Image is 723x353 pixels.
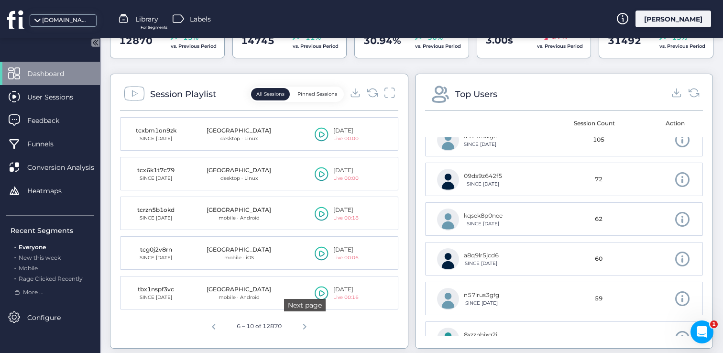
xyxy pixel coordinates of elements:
[464,260,499,267] div: SINCE [DATE]
[635,11,711,27] div: [PERSON_NAME]
[233,318,285,335] div: 6 – 10 of 12870
[464,299,499,307] div: SINCE [DATE]
[207,245,271,254] div: [GEOGRAPHIC_DATA]
[132,126,180,135] div: tcxbm1on9zk
[132,254,180,262] div: SINCE [DATE]
[292,88,342,100] button: Pinned Sessions
[27,139,68,149] span: Funnels
[207,254,271,262] div: mobile · iOS
[595,334,602,343] span: 48
[595,294,602,303] span: 59
[11,225,94,236] div: Recent Segments
[295,316,314,335] button: Next page
[23,288,44,297] span: More ...
[27,115,74,126] span: Feedback
[19,265,38,272] span: Mobile
[132,175,180,182] div: SINCE [DATE]
[14,273,16,282] span: .
[141,24,167,31] span: For Segments
[207,166,271,175] div: [GEOGRAPHIC_DATA]
[207,135,271,143] div: desktop · Linux
[293,43,339,49] span: vs. Previous Period
[14,242,16,251] span: .
[464,172,502,181] div: 09ds9z642f5
[464,180,502,188] div: SINCE [DATE]
[132,135,180,143] div: SINCE [DATE]
[333,175,359,182] div: Live 00:00
[464,331,497,340] div: 8xzznhixg2j
[241,33,274,48] span: 14745
[207,214,271,222] div: mobile · Android
[27,186,76,196] span: Heatmaps
[363,33,401,48] span: 30.94%
[132,285,180,294] div: tbx1nspf3vc
[595,254,602,264] span: 60
[333,254,359,262] div: Live 00:06
[171,43,217,49] span: vs. Previous Period
[284,299,326,311] div: Next page
[19,254,61,261] span: New this week
[333,135,359,143] div: Live 00:00
[207,206,271,215] div: [GEOGRAPHIC_DATA]
[710,320,718,328] span: 1
[628,110,696,137] mat-header-cell: Action
[132,214,180,222] div: SINCE [DATE]
[27,162,109,173] span: Conversion Analysis
[27,312,75,323] span: Configure
[485,33,513,48] span: 3.00s
[333,285,359,294] div: [DATE]
[464,291,499,300] div: n57lrus3gfg
[19,275,83,282] span: Rage Clicked Recently
[150,88,216,101] div: Session Playlist
[333,166,359,175] div: [DATE]
[560,110,628,137] mat-header-cell: Session Count
[119,33,153,48] span: 12870
[132,206,180,215] div: tcrzn5b1okd
[333,214,359,222] div: Live 00:18
[42,16,90,25] div: [DOMAIN_NAME]
[14,252,16,261] span: .
[27,92,88,102] span: User Sessions
[464,251,499,260] div: a8q9lr5jcd6
[537,43,583,49] span: vs. Previous Period
[608,33,641,48] span: 31492
[333,245,359,254] div: [DATE]
[207,294,271,301] div: mobile · Android
[464,220,503,228] div: SINCE [DATE]
[204,316,223,335] button: Previous page
[690,320,713,343] iframe: Intercom live chat
[190,14,211,24] span: Labels
[593,135,604,144] span: 105
[659,43,705,49] span: vs. Previous Period
[595,175,602,184] span: 72
[19,243,46,251] span: Everyone
[415,43,461,49] span: vs. Previous Period
[132,245,180,254] div: tcg0j2v8rn
[464,211,503,221] div: kqsek8p0nee
[333,126,359,135] div: [DATE]
[455,88,497,101] div: Top Users
[595,215,602,224] span: 62
[464,141,497,148] div: SINCE [DATE]
[333,294,359,301] div: Live 00:16
[132,294,180,301] div: SINCE [DATE]
[14,263,16,272] span: .
[135,14,158,24] span: Library
[207,126,271,135] div: [GEOGRAPHIC_DATA]
[207,175,271,182] div: desktop · Linux
[207,285,271,294] div: [GEOGRAPHIC_DATA]
[27,68,78,79] span: Dashboard
[251,88,290,100] button: All Sessions
[333,206,359,215] div: [DATE]
[132,166,180,175] div: tcx6k1t7c79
